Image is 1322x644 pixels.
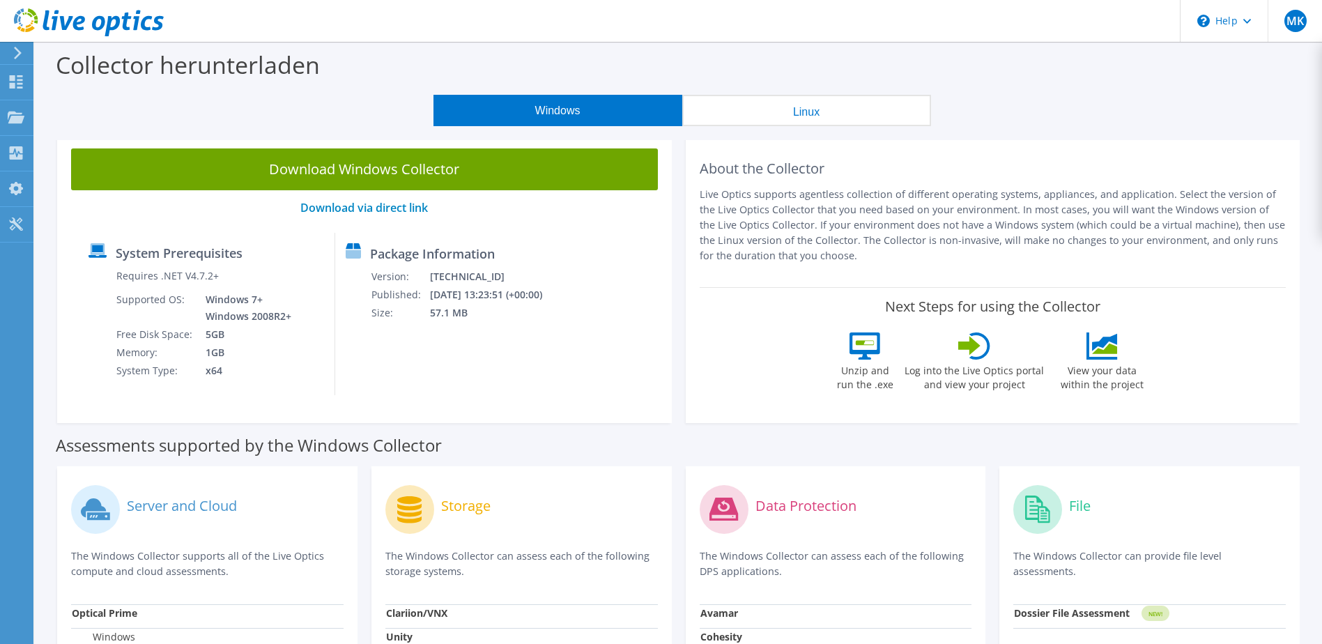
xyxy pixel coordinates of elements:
[116,344,195,362] td: Memory:
[56,49,320,81] label: Collector herunterladen
[1052,360,1152,392] label: View your data within the project
[441,499,491,513] label: Storage
[195,325,294,344] td: 5GB
[385,549,658,579] p: The Windows Collector can assess each of the following storage systems.
[386,630,413,643] strong: Unity
[1069,499,1091,513] label: File
[72,630,135,644] label: Windows
[116,246,243,260] label: System Prerequisites
[833,360,897,392] label: Unzip and run the .exe
[700,630,742,643] strong: Cohesity
[127,499,237,513] label: Server and Cloud
[71,549,344,579] p: The Windows Collector supports all of the Live Optics compute and cloud assessments.
[195,344,294,362] td: 1GB
[885,298,1100,315] label: Next Steps for using the Collector
[195,291,294,325] td: Windows 7+ Windows 2008R2+
[370,247,495,261] label: Package Information
[371,286,429,304] td: Published:
[1013,549,1286,579] p: The Windows Collector can provide file level assessments.
[1014,606,1130,620] strong: Dossier File Assessment
[755,499,856,513] label: Data Protection
[429,286,560,304] td: [DATE] 13:23:51 (+00:00)
[71,148,658,190] a: Download Windows Collector
[371,304,429,322] td: Size:
[116,291,195,325] td: Supported OS:
[1197,15,1210,27] svg: \n
[433,95,682,126] button: Windows
[700,549,972,579] p: The Windows Collector can assess each of the following DPS applications.
[195,362,294,380] td: x64
[116,362,195,380] td: System Type:
[700,606,738,620] strong: Avamar
[1148,610,1162,618] tspan: NEW!
[1284,10,1307,32] span: MK
[371,268,429,286] td: Version:
[429,304,560,322] td: 57.1 MB
[386,606,447,620] strong: Clariion/VNX
[429,268,560,286] td: [TECHNICAL_ID]
[300,200,428,215] a: Download via direct link
[116,325,195,344] td: Free Disk Space:
[700,160,1286,177] h2: About the Collector
[682,95,931,126] button: Linux
[116,269,219,283] label: Requires .NET V4.7.2+
[700,187,1286,263] p: Live Optics supports agentless collection of different operating systems, appliances, and applica...
[56,438,442,452] label: Assessments supported by the Windows Collector
[904,360,1045,392] label: Log into the Live Optics portal and view your project
[72,606,137,620] strong: Optical Prime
